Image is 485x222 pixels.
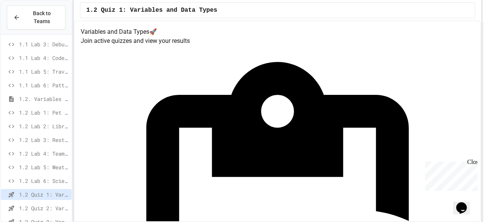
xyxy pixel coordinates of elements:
p: Join active quizzes and view your results [81,36,475,46]
button: Back to Teams [7,5,66,30]
span: 1.1 Lab 5: Travel Route Debugger [19,68,69,76]
span: 1.1 Lab 4: Code Assembly Challenge [19,54,69,62]
span: 1.2 Quiz 2: Variables and Data Types [19,204,69,212]
span: 1.2 Lab 1: Pet Profile Fix [19,109,69,117]
span: 1.2 Lab 5: Weather Station Debugger [19,163,69,171]
div: Chat with us now!Close [3,3,52,48]
span: 1.1 Lab 6: Pattern Detective [19,81,69,89]
h4: Variables and Data Types 🚀 [81,27,475,36]
span: 1.2 Quiz 1: Variables and Data Types [86,6,217,15]
span: 1.2. Variables and Data Types [19,95,69,103]
span: 1.1 Lab 3: Debug Assembly [19,40,69,48]
span: Back to Teams [25,9,59,25]
span: 1.2 Lab 3: Restaurant Order System [19,136,69,144]
span: 1.2 Lab 4: Team Stats Calculator [19,150,69,157]
iframe: chat widget [422,159,477,191]
span: 1.2 Lab 2: Library Card Creator [19,122,69,130]
span: 1.2 Lab 6: Scientific Calculator [19,177,69,185]
span: 1.2 Quiz 1: Variables and Data Types [19,191,69,198]
iframe: chat widget [453,192,477,214]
